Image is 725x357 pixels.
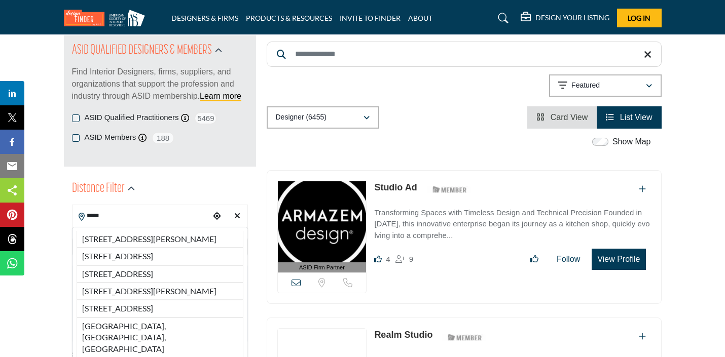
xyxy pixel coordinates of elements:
a: Add To List [639,185,646,193]
span: 188 [152,132,174,144]
p: Find Interior Designers, firms, suppliers, and organizations that support the profession and indu... [72,66,248,102]
li: List View [597,106,661,129]
div: DESIGN YOUR LISTING [521,12,609,24]
span: 4 [386,255,390,263]
h5: DESIGN YOUR LISTING [535,13,609,22]
a: Studio Ad [374,182,417,192]
a: View List [606,113,652,122]
a: ABOUT [408,14,432,22]
label: ASID Qualified Practitioners [85,112,179,124]
p: Transforming Spaces with Timeless Design and Technical Precision Founded in [DATE], this innovati... [374,207,650,242]
button: Featured [549,74,662,97]
a: ASID Firm Partner [278,181,367,273]
a: Learn more [200,92,241,100]
input: Search Location [72,206,209,226]
a: Search [488,10,515,26]
label: Show Map [612,136,651,148]
button: Designer (6455) [267,106,379,129]
a: DESIGNERS & FIRMS [171,14,238,22]
img: Studio Ad [278,181,367,262]
button: Follow [550,249,587,269]
div: Choose your current location [209,206,225,227]
span: 5469 [194,112,217,125]
p: Featured [571,81,600,91]
div: Clear search location [230,206,245,227]
span: Log In [628,14,650,22]
a: Add To List [639,332,646,341]
input: Search Keyword [267,42,662,67]
button: Log In [617,9,662,27]
input: ASID Members checkbox [72,134,80,142]
a: PRODUCTS & RESOURCES [246,14,332,22]
p: Studio Ad [374,181,417,194]
p: Designer (6455) [276,112,327,123]
a: Realm Studio [374,330,432,340]
img: ASID Members Badge Icon [442,331,488,343]
label: ASID Members [85,132,136,143]
h2: ASID QUALIFIED DESIGNERS & MEMBERS [72,42,212,60]
span: List View [620,113,652,122]
li: [STREET_ADDRESS][PERSON_NAME] [77,231,243,248]
a: View Card [536,113,588,122]
a: INVITE TO FINDER [340,14,401,22]
span: 9 [409,255,413,263]
img: ASID Members Badge Icon [427,183,473,196]
span: Card View [551,113,588,122]
input: ASID Qualified Practitioners checkbox [72,114,80,122]
div: Followers [395,253,413,265]
i: Likes [374,255,382,263]
li: Card View [527,106,597,129]
p: Realm Studio [374,328,432,342]
img: Site Logo [64,10,150,26]
li: [STREET_ADDRESS][PERSON_NAME] [77,283,243,300]
button: Like listing [524,249,545,269]
li: [STREET_ADDRESS] [77,300,243,317]
a: Transforming Spaces with Timeless Design and Technical Precision Founded in [DATE], this innovati... [374,201,650,242]
span: ASID Firm Partner [299,263,345,272]
h2: Distance Filter [72,180,125,198]
button: View Profile [592,249,645,270]
li: [STREET_ADDRESS] [77,248,243,265]
li: [STREET_ADDRESS] [77,265,243,283]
